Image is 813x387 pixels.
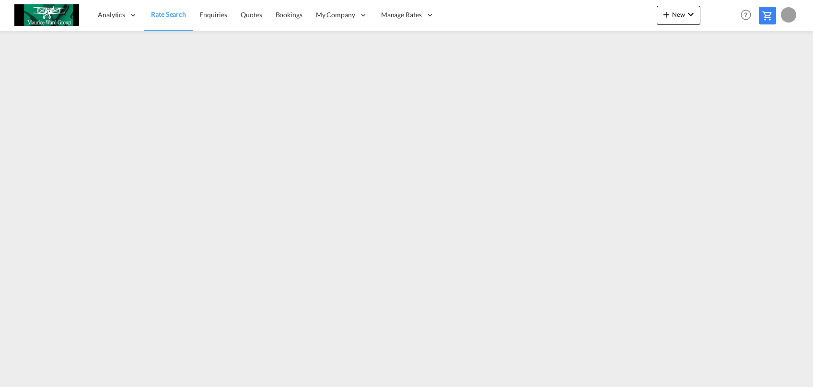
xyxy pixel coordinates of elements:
[14,4,79,26] img: c6e8db30f5a511eea3e1ab7543c40fcc.jpg
[661,9,672,20] md-icon: icon-plus 400-fg
[657,6,700,25] button: icon-plus 400-fgNewicon-chevron-down
[98,10,125,20] span: Analytics
[199,11,227,19] span: Enquiries
[276,11,302,19] span: Bookings
[316,10,355,20] span: My Company
[381,10,422,20] span: Manage Rates
[738,7,754,23] span: Help
[685,9,697,20] md-icon: icon-chevron-down
[661,11,697,18] span: New
[738,7,759,24] div: Help
[241,11,262,19] span: Quotes
[151,10,186,18] span: Rate Search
